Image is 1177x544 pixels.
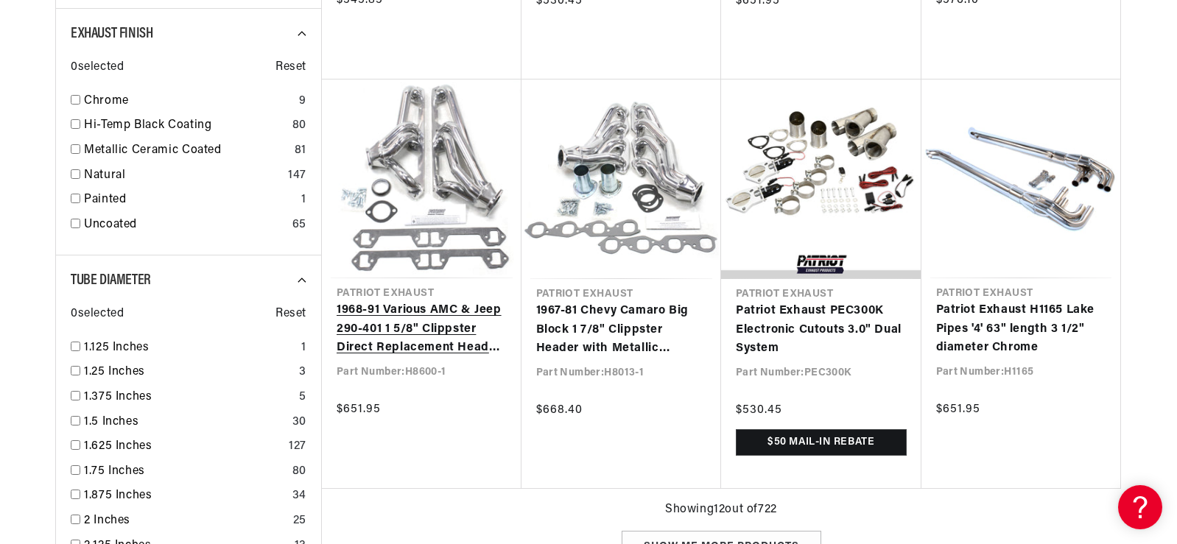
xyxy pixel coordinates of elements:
[84,92,293,111] a: Chrome
[665,501,777,520] span: Showing 12 out of 722
[84,363,293,382] a: 1.25 Inches
[299,92,306,111] div: 9
[84,141,289,160] a: Metallic Ceramic Coated
[71,305,124,324] span: 0 selected
[292,216,306,235] div: 65
[536,302,707,358] a: 1967-81 Chevy Camaro Big Block 1 7/8" Clippster Header with Metallic Ceramic Coating
[84,413,287,432] a: 1.5 Inches
[84,339,295,358] a: 1.125 Inches
[84,166,282,186] a: Natural
[292,116,306,135] div: 80
[275,305,306,324] span: Reset
[301,191,306,210] div: 1
[71,58,124,77] span: 0 selected
[299,363,306,382] div: 3
[71,27,152,41] span: Exhaust Finish
[295,141,306,160] div: 81
[301,339,306,358] div: 1
[288,166,306,186] div: 147
[84,512,287,531] a: 2 Inches
[84,388,293,407] a: 1.375 Inches
[84,116,287,135] a: Hi-Temp Black Coating
[289,437,306,456] div: 127
[84,487,287,506] a: 1.875 Inches
[275,58,306,77] span: Reset
[736,302,907,358] a: Patriot Exhaust PEC300K Electronic Cutouts 3.0" Dual System
[292,413,306,432] div: 30
[936,301,1106,358] a: Patriot Exhaust H1165 Lake Pipes '4' 63" length 3 1/2" diameter Chrome
[292,462,306,481] div: 80
[84,191,295,210] a: Painted
[337,301,507,358] a: 1968-91 Various AMC & Jeep 290-401 1 5/8" Clippster Direct Replacement Header with Dog Leg Ports ...
[292,487,306,506] div: 34
[84,462,287,481] a: 1.75 Inches
[71,273,151,288] span: Tube Diameter
[84,216,287,235] a: Uncoated
[293,512,306,531] div: 25
[299,388,306,407] div: 5
[84,437,283,456] a: 1.625 Inches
